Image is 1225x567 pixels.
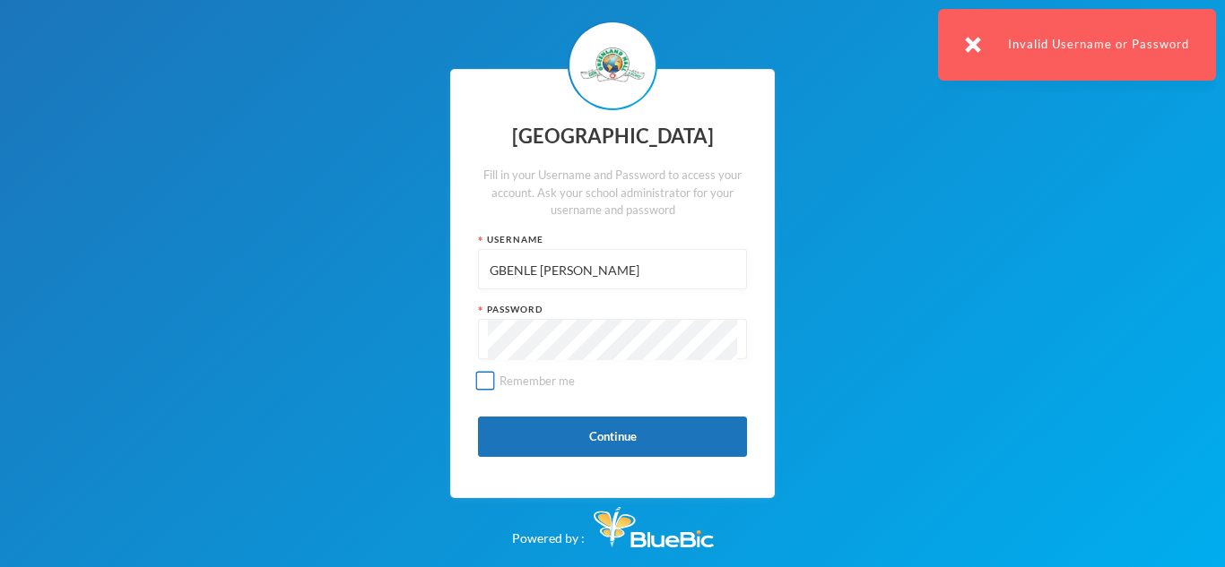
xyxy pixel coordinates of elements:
[492,374,582,388] span: Remember me
[478,303,747,316] div: Password
[478,233,747,246] div: Username
[594,507,714,547] img: Bluebic
[478,167,747,219] div: Fill in your Username and Password to access your account. Ask your school administrator for your...
[938,9,1216,81] div: Invalid Username or Password
[478,417,747,457] button: Continue
[478,119,747,154] div: [GEOGRAPHIC_DATA]
[512,498,714,547] div: Powered by :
